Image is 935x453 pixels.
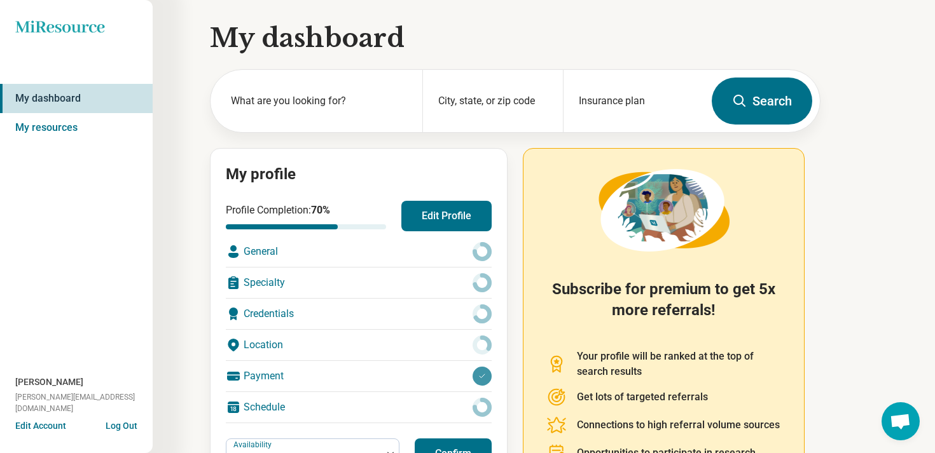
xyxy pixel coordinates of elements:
p: Get lots of targeted referrals [577,389,708,405]
div: Schedule [226,392,492,423]
button: Edit Account [15,419,66,433]
div: Specialty [226,267,492,298]
span: [PERSON_NAME][EMAIL_ADDRESS][DOMAIN_NAME] [15,391,153,414]
div: Credentials [226,299,492,329]
button: Log Out [106,419,137,429]
span: [PERSON_NAME] [15,375,83,389]
button: Search [712,78,812,125]
div: Open chat [882,402,920,440]
button: Edit Profile [401,201,492,231]
p: Your profile will be ranked at the top of search results [577,349,781,379]
h2: Subscribe for premium to get 5x more referrals! [546,279,781,334]
label: What are you looking for? [231,93,407,109]
h2: My profile [226,164,492,186]
p: Connections to high referral volume sources [577,417,780,433]
div: Location [226,330,492,360]
div: Profile Completion: [226,203,386,229]
div: General [226,236,492,267]
label: Availability [233,440,274,449]
span: 70 % [311,204,330,216]
h1: My dashboard [210,20,821,56]
div: Payment [226,361,492,391]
